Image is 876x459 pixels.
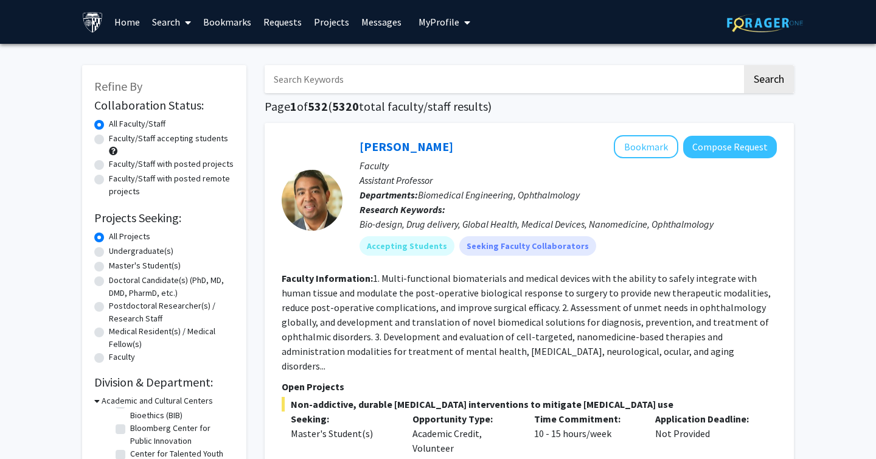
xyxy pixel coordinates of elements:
[355,1,408,43] a: Messages
[282,272,771,372] fg-read-more: 1. Multi-functional biomaterials and medical devices with the ability to safely integrate with hu...
[403,412,525,455] div: Academic Credit, Volunteer
[744,65,794,93] button: Search
[109,117,165,130] label: All Faculty/Staff
[109,300,234,325] label: Postdoctoral Researcher(s) / Research Staff
[291,426,394,441] div: Master's Student(s)
[109,259,181,272] label: Master's Student(s)
[109,351,135,363] label: Faculty
[525,412,647,455] div: 10 - 15 hours/week
[130,396,231,422] label: Berman Institute of Bioethics (BIB)
[82,12,103,33] img: Johns Hopkins University Logo
[197,1,257,43] a: Bookmarks
[265,65,742,93] input: Search Keywords
[109,230,150,243] label: All Projects
[459,236,596,256] mat-chip: Seeking Faculty Collaborators
[360,217,777,231] div: Bio-design, Drug delivery, Global Health, Medical Devices, Nanomedicine, Ophthalmology
[290,99,297,114] span: 1
[360,236,454,256] mat-chip: Accepting Students
[257,1,308,43] a: Requests
[614,135,678,158] button: Add Kunal Parikh to Bookmarks
[9,404,52,450] iframe: Chat
[109,158,234,170] label: Faculty/Staff with posted projects
[94,211,234,225] h2: Projects Seeking:
[94,79,142,94] span: Refine By
[360,158,777,173] p: Faculty
[109,132,228,145] label: Faculty/Staff accepting students
[282,397,777,412] span: Non-addictive, durable [MEDICAL_DATA] interventions to mitigate [MEDICAL_DATA] use
[308,1,355,43] a: Projects
[727,13,803,32] img: ForagerOne Logo
[146,1,197,43] a: Search
[130,422,231,447] label: Bloomberg Center for Public Innovation
[360,189,418,201] b: Departments:
[94,98,234,113] h2: Collaboration Status:
[108,1,146,43] a: Home
[655,412,759,426] p: Application Deadline:
[282,272,373,284] b: Faculty Information:
[683,136,777,158] button: Compose Request to Kunal Parikh
[360,173,777,187] p: Assistant Professor
[360,139,453,154] a: [PERSON_NAME]
[265,99,794,114] h1: Page of ( total faculty/staff results)
[332,99,359,114] span: 5320
[109,172,234,198] label: Faculty/Staff with posted remote projects
[102,394,213,407] h3: Academic and Cultural Centers
[282,379,777,394] p: Open Projects
[646,412,768,455] div: Not Provided
[419,16,459,28] span: My Profile
[412,412,516,426] p: Opportunity Type:
[109,325,234,351] label: Medical Resident(s) / Medical Fellow(s)
[534,412,638,426] p: Time Commitment:
[308,99,328,114] span: 532
[109,245,173,258] label: Undergraduate(s)
[109,274,234,300] label: Doctoral Candidate(s) (PhD, MD, DMD, PharmD, etc.)
[360,203,445,215] b: Research Keywords:
[291,412,394,426] p: Seeking:
[94,375,234,390] h2: Division & Department:
[418,189,580,201] span: Biomedical Engineering, Ophthalmology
